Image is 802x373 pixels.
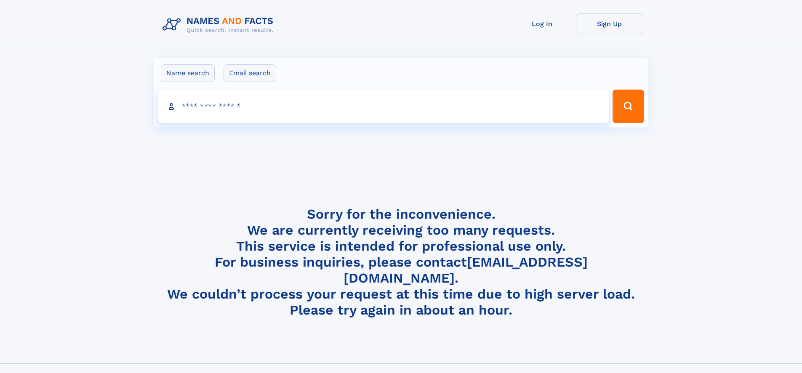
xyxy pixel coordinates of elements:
[576,13,643,34] a: Sign Up
[224,64,276,82] label: Email search
[161,64,215,82] label: Name search
[613,90,644,123] button: Search Button
[159,206,643,318] h4: Sorry for the inconvenience. We are currently receiving too many requests. This service is intend...
[509,13,576,34] a: Log In
[344,254,588,286] a: [EMAIL_ADDRESS][DOMAIN_NAME]
[158,90,609,123] input: search input
[159,13,280,36] img: Logo Names and Facts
